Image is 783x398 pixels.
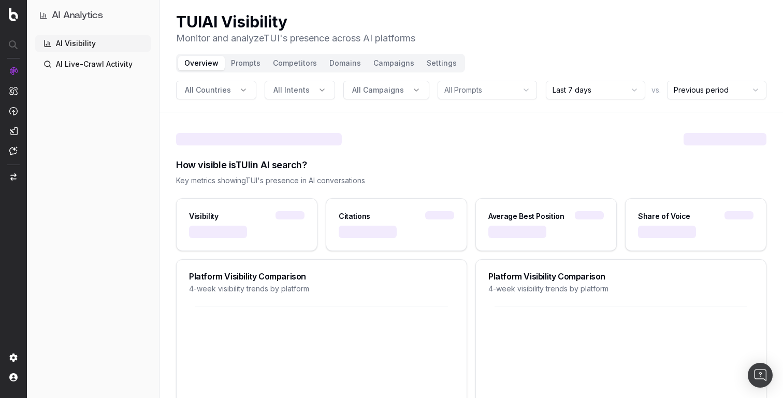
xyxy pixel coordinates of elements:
img: Activation [9,107,18,115]
span: vs. [651,85,661,95]
div: 4-week visibility trends by platform [488,284,753,294]
h1: AI Analytics [52,8,103,23]
button: Competitors [267,56,323,70]
span: All Intents [273,85,310,95]
h1: TUI AI Visibility [176,12,415,31]
div: Average Best Position [488,211,564,222]
img: Studio [9,127,18,135]
img: My account [9,373,18,381]
button: Prompts [225,56,267,70]
img: Setting [9,353,18,362]
button: Campaigns [367,56,421,70]
img: Assist [9,146,18,155]
button: Settings [421,56,463,70]
img: Botify logo [9,8,18,21]
button: AI Analytics [39,8,147,23]
p: Monitor and analyze TUI 's presence across AI platforms [176,31,415,46]
div: Citations [339,211,370,222]
div: How visible is TUI in AI search? [176,158,766,172]
div: Key metrics showing TUI 's presence in AI conversations [176,175,766,186]
span: All Countries [185,85,231,95]
img: Analytics [9,67,18,75]
img: Switch project [10,173,17,181]
span: All Campaigns [352,85,404,95]
div: Share of Voice [638,211,690,222]
a: AI Visibility [35,35,151,52]
div: Open Intercom Messenger [748,363,773,388]
div: Platform Visibility Comparison [488,272,753,281]
button: Domains [323,56,367,70]
button: Overview [178,56,225,70]
div: 4-week visibility trends by platform [189,284,454,294]
div: Platform Visibility Comparison [189,272,454,281]
div: Visibility [189,211,219,222]
a: AI Live-Crawl Activity [35,56,151,72]
img: Intelligence [9,86,18,95]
